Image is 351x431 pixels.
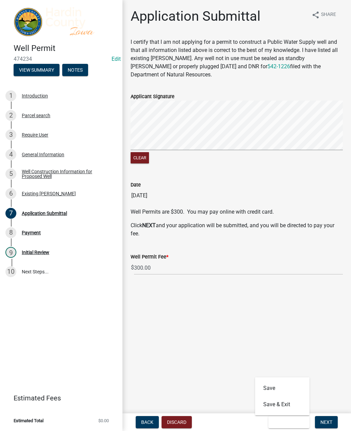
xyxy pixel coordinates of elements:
[14,7,112,36] img: Hardin County, Iowa
[5,266,16,277] div: 10
[112,56,121,62] a: Edit
[320,419,332,425] span: Next
[62,68,88,73] wm-modal-confirm: Notes
[162,416,192,428] button: Discard
[14,418,44,423] span: Estimated Total
[131,221,343,238] p: Click and your application will be submitted, and you will be directed to pay your fee.
[141,419,153,425] span: Back
[131,183,141,187] label: Date
[5,129,16,140] div: 3
[5,149,16,160] div: 4
[5,168,16,179] div: 5
[5,188,16,199] div: 6
[14,64,60,76] button: View Summary
[14,68,60,73] wm-modal-confirm: Summary
[131,152,149,163] button: Clear
[62,64,88,76] button: Notes
[22,152,64,157] div: General Information
[5,391,112,405] a: Estimated Fees
[5,208,16,219] div: 7
[5,110,16,121] div: 2
[255,396,310,413] button: Save & Exit
[22,113,50,118] div: Parcel search
[255,377,310,415] div: Save & Exit
[131,208,343,216] p: Well Permits are $300. You may pay online with credit card.
[136,416,159,428] button: Back
[98,418,109,423] span: $0.00
[5,227,16,238] div: 8
[22,250,49,255] div: Initial Review
[131,255,168,259] label: Well Permit Fee
[142,222,156,229] strong: NEXT
[22,169,112,179] div: Well Construction Information for Proposed Well
[255,380,310,396] button: Save
[274,419,300,425] span: Save & Exit
[131,38,343,79] p: I certify that I am not applying for a permit to construct a Public Water Supply well and that al...
[22,211,67,216] div: Application Submittal
[22,230,41,235] div: Payment
[131,94,174,99] label: Applicant Signature
[312,11,320,19] i: share
[22,191,76,196] div: Existing [PERSON_NAME]
[315,416,338,428] button: Next
[22,93,48,98] div: Introduction
[267,63,290,70] a: 542-1226
[14,43,117,53] h4: Well Permit
[112,56,121,62] wm-modal-confirm: Edit Application Number
[131,261,134,275] span: $
[321,11,336,19] span: Share
[268,416,310,428] button: Save & Exit
[306,8,341,21] button: shareShare
[131,8,261,24] h1: Application Submittal
[22,132,48,137] div: Require User
[14,56,109,62] span: 474234
[5,90,16,101] div: 1
[5,247,16,258] div: 9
